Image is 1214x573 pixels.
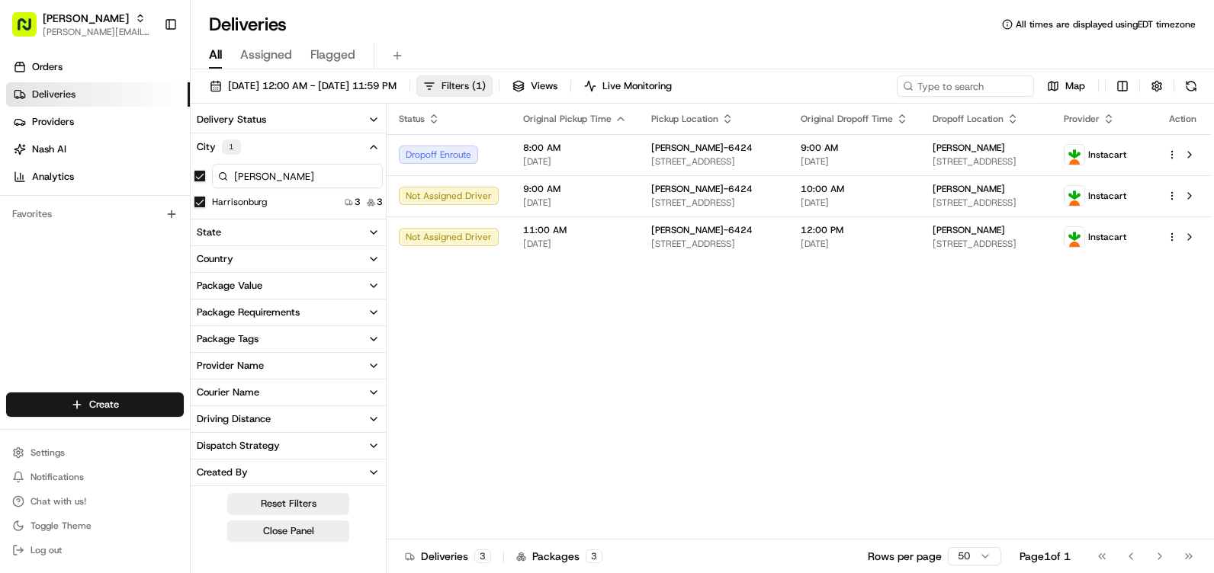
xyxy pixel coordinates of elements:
[1065,227,1084,247] img: profile_instacart_ahold_partner.png
[197,252,233,266] div: Country
[531,79,557,93] span: Views
[6,491,184,512] button: Chat with us!
[801,113,893,125] span: Original Dropoff Time
[31,221,117,236] span: Knowledge Base
[442,79,486,93] span: Filters
[197,226,221,239] div: State
[89,398,119,411] span: Create
[651,197,776,209] span: [STREET_ADDRESS]
[6,392,184,417] button: Create
[801,155,908,168] span: [DATE]
[32,88,75,101] span: Deliveries
[1020,549,1071,564] div: Page 1 of 1
[197,386,259,399] div: Courier Name
[310,46,355,64] span: Flagged
[933,142,1005,154] span: [PERSON_NAME]
[40,98,252,114] input: Clear
[6,82,190,107] a: Deliveries
[523,183,627,195] span: 9:00 AM
[1040,75,1092,97] button: Map
[191,107,386,133] button: Delivery Status
[197,466,248,479] div: Created By
[191,433,386,459] button: Dispatch Strategy
[15,15,46,46] img: Nash
[31,447,65,459] span: Settings
[144,221,245,236] span: API Documentation
[516,549,602,564] div: Packages
[6,55,190,79] a: Orders
[405,549,491,564] div: Deliveries
[197,359,264,373] div: Provider Name
[651,142,753,154] span: [PERSON_NAME]-6424
[32,170,74,184] span: Analytics
[152,258,185,270] span: Pylon
[43,11,129,26] span: [PERSON_NAME]
[209,46,222,64] span: All
[15,222,27,235] div: 📗
[1016,18,1196,30] span: All times are displayed using EDT timezone
[868,549,942,564] p: Rows per page
[651,113,718,125] span: Pickup Location
[651,155,776,168] span: [STREET_ADDRESS]
[31,495,86,507] span: Chat with us!
[6,110,190,134] a: Providers
[197,412,271,426] div: Driving Distance
[197,332,259,346] div: Package Tags
[31,520,92,532] span: Toggle Theme
[523,142,627,154] span: 8:00 AM
[191,219,386,245] button: State
[191,326,386,352] button: Package Tags
[933,238,1039,250] span: [STREET_ADDRESS]
[197,306,300,319] div: Package Requirements
[227,520,349,542] button: Close Panel
[1065,145,1084,165] img: profile_instacart_ahold_partner.png
[1065,79,1085,93] span: Map
[1180,75,1202,97] button: Refresh
[1167,113,1199,125] div: Action
[31,544,62,556] span: Log out
[228,79,397,93] span: [DATE] 12:00 AM - [DATE] 11:59 PM
[52,146,250,161] div: Start new chat
[474,549,491,563] div: 3
[801,224,908,236] span: 12:00 PM
[123,215,251,242] a: 💻API Documentation
[801,238,908,250] span: [DATE]
[355,196,361,208] span: 3
[240,46,292,64] span: Assigned
[6,6,158,43] button: [PERSON_NAME][PERSON_NAME][EMAIL_ADDRESS][PERSON_NAME][DOMAIN_NAME]
[32,142,66,156] span: Nash AI
[6,466,184,488] button: Notifications
[1065,186,1084,206] img: profile_instacart_ahold_partner.png
[129,222,141,235] div: 💻
[209,12,287,37] h1: Deliveries
[212,164,383,188] input: City
[1088,190,1126,202] span: Instacart
[191,299,386,325] button: Package Requirements
[197,279,262,293] div: Package Value
[523,224,627,236] span: 11:00 AM
[6,202,184,226] div: Favorites
[32,115,74,129] span: Providers
[801,197,908,209] span: [DATE]
[6,137,190,162] a: Nash AI
[222,139,241,155] div: 1
[933,224,1005,236] span: [PERSON_NAME]
[416,75,493,97] button: Filters(1)
[577,75,679,97] button: Live Monitoring
[651,224,753,236] span: [PERSON_NAME]-6424
[933,155,1039,168] span: [STREET_ADDRESS]
[31,471,84,483] span: Notifications
[523,113,612,125] span: Original Pickup Time
[15,61,278,85] p: Welcome 👋
[191,379,386,405] button: Courier Name
[191,353,386,379] button: Provider Name
[197,113,266,126] div: Delivery Status
[108,258,185,270] a: Powered byPylon
[197,439,280,453] div: Dispatch Strategy
[602,79,672,93] span: Live Monitoring
[259,150,278,168] button: Start new chat
[523,155,627,168] span: [DATE]
[6,539,184,561] button: Log out
[472,79,486,93] span: ( 1 )
[523,197,627,209] span: [DATE]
